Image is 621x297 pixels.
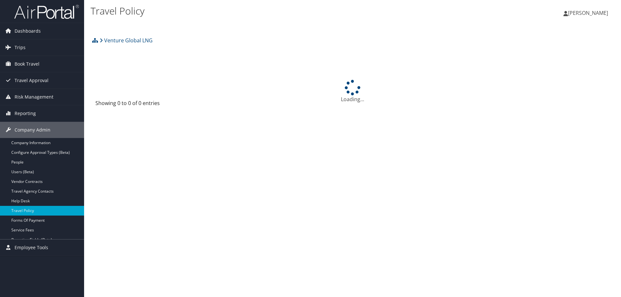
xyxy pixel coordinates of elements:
img: airportal-logo.png [14,4,79,19]
span: Book Travel [15,56,39,72]
span: Company Admin [15,122,50,138]
span: Trips [15,39,26,56]
a: Venture Global LNG [100,34,153,47]
span: Reporting [15,105,36,122]
span: [PERSON_NAME] [568,9,608,16]
div: Showing 0 to 0 of 0 entries [95,99,217,110]
div: Loading... [91,80,615,103]
span: Travel Approval [15,72,49,89]
span: Employee Tools [15,239,48,256]
a: [PERSON_NAME] [563,3,615,23]
h1: Travel Policy [91,4,440,18]
span: Risk Management [15,89,53,105]
span: Dashboards [15,23,41,39]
